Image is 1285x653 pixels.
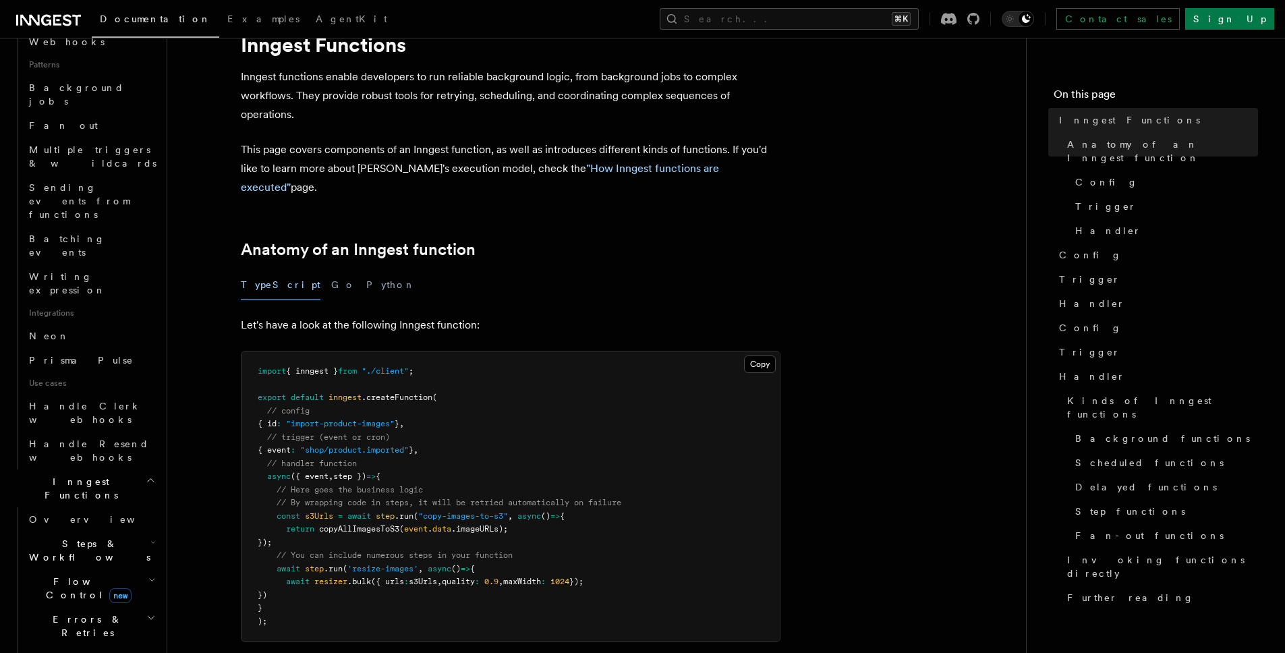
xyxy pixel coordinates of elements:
[409,366,413,376] span: ;
[1054,86,1258,108] h4: On this page
[1059,321,1122,335] span: Config
[308,4,395,36] a: AgentKit
[1056,8,1180,30] a: Contact sales
[329,393,362,402] span: inngest
[277,485,423,494] span: // Here goes the business logic
[442,577,475,586] span: quality
[418,564,423,573] span: ,
[892,12,911,26] kbd: ⌘K
[29,438,149,463] span: Handle Resend webhooks
[1059,113,1200,127] span: Inngest Functions
[24,613,146,640] span: Errors & Retries
[1059,273,1120,286] span: Trigger
[219,4,308,36] a: Examples
[286,366,338,376] span: { inngest }
[331,270,355,300] button: Go
[24,324,159,348] a: Neon
[29,233,105,258] span: Batching events
[1070,475,1258,499] a: Delayed functions
[29,144,156,169] span: Multiple triggers & wildcards
[347,564,418,573] span: 'resize-images'
[1054,108,1258,132] a: Inngest Functions
[338,511,343,521] span: =
[1070,451,1258,475] a: Scheduled functions
[24,302,159,324] span: Integrations
[1075,529,1224,542] span: Fan-out functions
[428,564,451,573] span: async
[24,607,159,645] button: Errors & Retries
[1054,316,1258,340] a: Config
[362,366,409,376] span: "./client"
[395,419,399,428] span: }
[286,419,395,428] span: "import-product-images"
[258,393,286,402] span: export
[1070,523,1258,548] a: Fan-out functions
[277,498,621,507] span: // By wrapping code in steps, it will be retried automatically on failure
[241,316,780,335] p: Let's have a look at the following Inngest function:
[319,524,399,534] span: copyAllImagesToS3
[347,577,371,586] span: .bulk
[376,472,380,481] span: {
[24,175,159,227] a: Sending events from functions
[550,511,560,521] span: =>
[347,511,371,521] span: await
[29,120,98,131] span: Fan out
[1062,389,1258,426] a: Kinds of Inngest functions
[1054,243,1258,267] a: Config
[277,564,300,573] span: await
[24,432,159,470] a: Handle Resend webhooks
[366,270,416,300] button: Python
[1070,219,1258,243] a: Handler
[1067,138,1258,165] span: Anatomy of an Inngest function
[24,348,159,372] a: Prisma Pulse
[24,264,159,302] a: Writing expression
[277,550,513,560] span: // You can include numerous steps in your function
[569,577,583,586] span: });
[267,406,310,416] span: // config
[1062,548,1258,586] a: Invoking functions directly
[267,459,357,468] span: // handler function
[241,67,780,124] p: Inngest functions enable developers to run reliable background logic, from background jobs to com...
[314,577,347,586] span: resizer
[1059,370,1125,383] span: Handler
[1062,586,1258,610] a: Further reading
[451,524,508,534] span: .imageURLs);
[258,590,267,600] span: })
[437,577,442,586] span: ,
[418,511,508,521] span: "copy-images-to-s3"
[24,30,159,54] a: Webhooks
[258,366,286,376] span: import
[1070,499,1258,523] a: Step functions
[428,524,432,534] span: .
[286,524,314,534] span: return
[409,445,413,455] span: }
[1075,175,1138,189] span: Config
[29,271,106,295] span: Writing expression
[1067,394,1258,421] span: Kinds of Inngest functions
[241,270,320,300] button: TypeScript
[267,472,291,481] span: async
[376,511,395,521] span: step
[399,419,404,428] span: ,
[517,511,541,521] span: async
[1075,200,1137,213] span: Trigger
[258,419,277,428] span: { id
[744,356,776,373] button: Copy
[404,577,409,586] span: :
[291,472,329,481] span: ({ event
[541,577,546,586] span: :
[1075,480,1217,494] span: Delayed functions
[362,393,432,402] span: .createFunction
[541,511,550,521] span: ()
[29,36,105,47] span: Webhooks
[366,472,376,481] span: =>
[1070,426,1258,451] a: Background functions
[291,445,295,455] span: :
[432,393,437,402] span: (
[29,514,168,525] span: Overview
[550,577,569,586] span: 1024
[24,54,159,76] span: Patterns
[305,511,333,521] span: s3Urls
[29,355,134,366] span: Prisma Pulse
[29,182,130,220] span: Sending events from functions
